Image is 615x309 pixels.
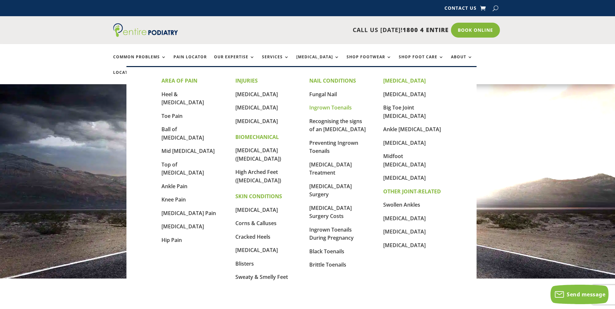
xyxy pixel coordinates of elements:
[235,118,278,125] a: [MEDICAL_DATA]
[113,32,178,38] a: Entire Podiatry
[161,147,215,154] a: Mid [MEDICAL_DATA]
[383,126,441,133] a: Ankle [MEDICAL_DATA]
[235,104,278,111] a: [MEDICAL_DATA]
[309,91,337,98] a: Fungal Nail
[383,77,426,84] strong: [MEDICAL_DATA]
[347,55,392,69] a: Shop Footwear
[262,55,289,69] a: Services
[383,174,426,181] a: [MEDICAL_DATA]
[309,204,352,220] a: [MEDICAL_DATA] Surgery Costs
[403,26,449,34] span: 1800 4 ENTIRE
[173,55,207,69] a: Pain Locator
[161,210,216,217] a: [MEDICAL_DATA] Pain
[235,220,277,227] a: Corns & Calluses
[383,139,426,146] a: [MEDICAL_DATA]
[383,91,426,98] a: [MEDICAL_DATA]
[296,55,339,69] a: [MEDICAL_DATA]
[214,55,255,69] a: Our Expertise
[383,215,426,222] a: [MEDICAL_DATA]
[309,261,346,268] a: Brittle Toenails
[383,104,426,120] a: Big Toe Joint [MEDICAL_DATA]
[161,77,197,84] strong: AREA OF PAIN
[309,104,352,111] a: Ingrown Toenails
[161,112,183,120] a: Toe Pain
[383,153,426,168] a: Midfoot [MEDICAL_DATA]
[113,23,178,37] img: logo (1)
[235,206,278,213] a: [MEDICAL_DATA]
[309,77,356,84] strong: NAIL CONDITIONS
[309,139,358,155] a: Preventing Ingrown Toenails
[235,246,278,254] a: [MEDICAL_DATA]
[161,126,204,141] a: Ball of [MEDICAL_DATA]
[309,226,354,242] a: Ingrown Toenails During Pregnancy
[235,168,281,184] a: High Arched Feet ([MEDICAL_DATA])
[383,228,426,235] a: [MEDICAL_DATA]
[235,77,258,84] strong: INJURIES
[235,193,282,200] strong: SKIN CONDITIONS
[309,248,344,255] a: Black Toenails
[161,236,182,244] a: Hip Pain
[383,188,441,195] strong: OTHER JOINT-RELATED
[161,223,204,230] a: [MEDICAL_DATA]
[309,118,366,133] a: Recognising the signs of an [MEDICAL_DATA]
[235,233,270,240] a: Cracked Heels
[309,183,352,198] a: [MEDICAL_DATA] Surgery
[567,291,605,298] span: Send message
[451,55,473,69] a: About
[235,260,254,267] a: Blisters
[161,196,186,203] a: Knee Pain
[161,161,204,177] a: Top of [MEDICAL_DATA]
[113,55,166,69] a: Common Problems
[444,6,477,13] a: Contact Us
[235,91,278,98] a: [MEDICAL_DATA]
[161,91,204,106] a: Heel & [MEDICAL_DATA]
[161,183,187,190] a: Ankle Pain
[451,23,500,38] a: Book Online
[235,133,279,141] strong: BIOMECHANICAL
[399,55,444,69] a: Shop Foot Care
[235,273,288,280] a: Sweaty & Smelly Feet
[235,147,281,162] a: [MEDICAL_DATA] ([MEDICAL_DATA])
[383,242,426,249] a: [MEDICAL_DATA]
[550,285,609,304] button: Send message
[203,26,449,34] p: CALL US [DATE]!
[383,201,420,208] a: Swollen Ankles
[113,70,146,84] a: Locations
[309,161,352,177] a: [MEDICAL_DATA] Treatment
